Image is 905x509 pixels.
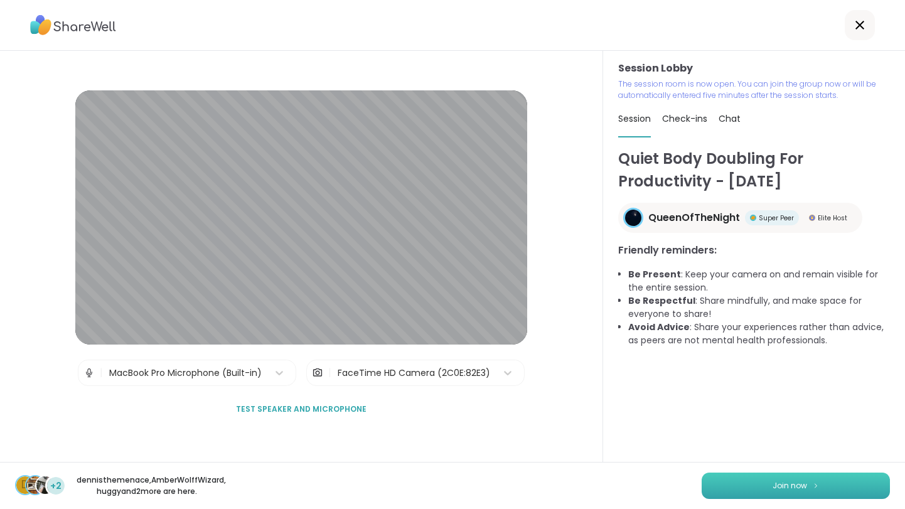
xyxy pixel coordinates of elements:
[21,477,29,493] span: d
[628,294,695,307] b: Be Respectful
[26,476,44,494] img: AmberWolffWizard
[236,404,367,415] span: Test speaker and microphone
[30,11,116,40] img: ShareWell Logo
[625,210,641,226] img: QueenOfTheNight
[818,213,847,223] span: Elite Host
[109,367,262,380] div: MacBook Pro Microphone (Built-in)
[702,473,890,499] button: Join now
[628,321,690,333] b: Avoid Advice
[618,112,651,125] span: Session
[77,474,217,497] p: dennisthemenace , AmberWolffWizard , huggy and 2 more are here.
[628,268,681,281] b: Be Present
[618,147,890,193] h1: Quiet Body Doubling For Productivity - [DATE]
[36,476,54,494] img: huggy
[750,215,756,221] img: Super Peer
[328,360,331,385] span: |
[628,321,890,347] li: : Share your experiences rather than advice, as peers are not mental health professionals.
[50,480,62,493] span: +2
[719,112,741,125] span: Chat
[312,360,323,385] img: Camera
[83,360,95,385] img: Microphone
[628,294,890,321] li: : Share mindfully, and make space for everyone to share!
[662,112,707,125] span: Check-ins
[338,367,490,380] div: FaceTime HD Camera (2C0E:82E3)
[648,210,740,225] span: QueenOfTheNight
[618,61,890,76] h3: Session Lobby
[618,203,862,233] a: QueenOfTheNightQueenOfTheNightSuper PeerSuper PeerElite HostElite Host
[812,482,820,489] img: ShareWell Logomark
[231,396,372,422] button: Test speaker and microphone
[759,213,794,223] span: Super Peer
[628,268,890,294] li: : Keep your camera on and remain visible for the entire session.
[618,78,890,101] p: The session room is now open. You can join the group now or will be automatically entered five mi...
[100,360,103,385] span: |
[809,215,815,221] img: Elite Host
[773,480,807,491] span: Join now
[618,243,890,258] h3: Friendly reminders:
